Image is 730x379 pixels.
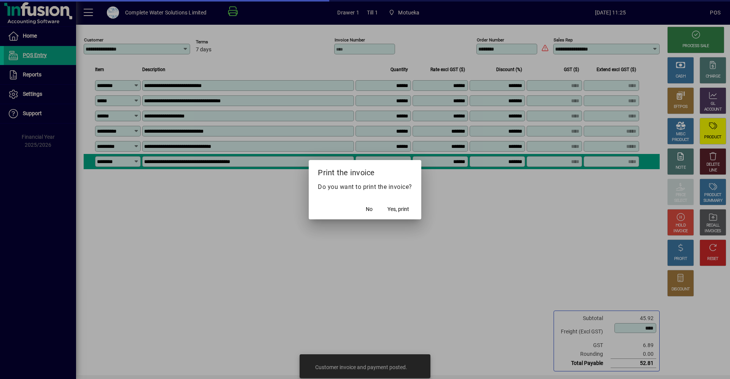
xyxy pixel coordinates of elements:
button: No [357,203,381,216]
button: Yes, print [384,203,412,216]
span: Yes, print [387,205,409,213]
h2: Print the invoice [309,160,421,182]
p: Do you want to print the invoice? [318,182,412,192]
span: No [366,205,373,213]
